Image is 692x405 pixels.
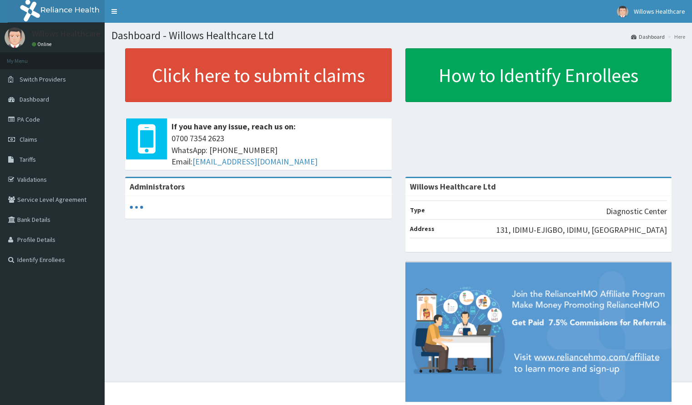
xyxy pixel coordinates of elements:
[410,225,434,233] b: Address
[172,121,296,132] b: If you have any issue, reach us on:
[125,48,392,102] a: Click here to submit claims
[606,205,667,217] p: Diagnostic Center
[32,41,54,47] a: Online
[631,33,665,41] a: Dashboard
[410,206,425,214] b: Type
[410,181,496,192] strong: Willows Healthcare Ltd
[666,33,685,41] li: Here
[405,262,672,402] img: provider-team-banner.png
[20,95,49,103] span: Dashboard
[496,224,667,236] p: 131, IDIMU-EJIGBO, IDIMU, [GEOGRAPHIC_DATA]
[405,48,672,102] a: How to Identify Enrollees
[5,27,25,48] img: User Image
[634,7,685,15] span: Willows Healthcare
[172,133,387,168] span: 0700 7354 2623 WhatsApp: [PHONE_NUMBER] Email:
[32,30,101,38] p: Willows Healthcare
[20,135,37,144] span: Claims
[111,30,685,41] h1: Dashboard - Willows Healthcare Ltd
[130,181,185,192] b: Administrators
[617,6,628,17] img: User Image
[192,156,318,167] a: [EMAIL_ADDRESS][DOMAIN_NAME]
[130,200,143,214] svg: audio-loading
[20,75,66,83] span: Switch Providers
[20,155,36,164] span: Tariffs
